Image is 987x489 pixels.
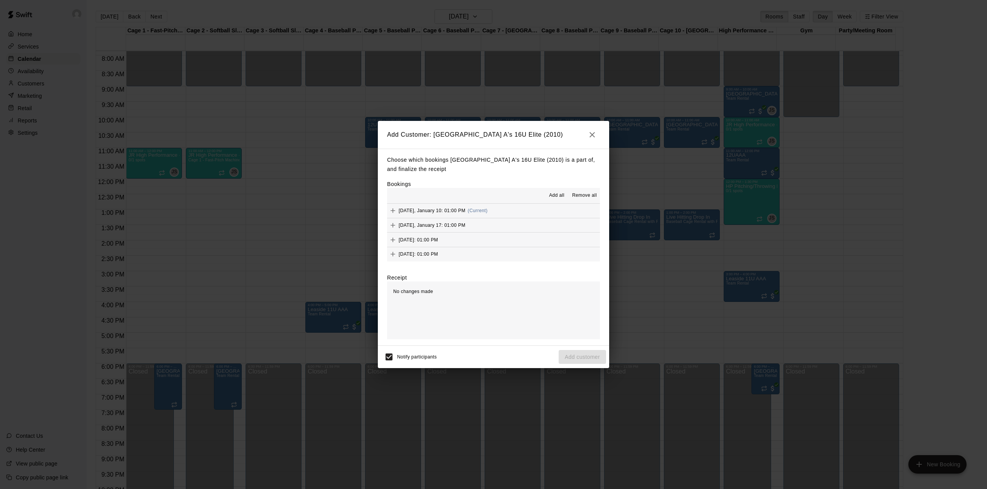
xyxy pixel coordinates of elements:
h2: Add Customer: [GEOGRAPHIC_DATA] A's 16U Elite (2010) [378,121,609,149]
p: Choose which bookings [GEOGRAPHIC_DATA] A's 16U Elite (2010) is a part of, and finalize the receipt [387,155,600,174]
label: Bookings [387,181,411,187]
button: Add all [544,189,569,202]
button: Add[DATE]: 01:00 PM [387,233,600,247]
span: No changes made [393,289,433,294]
span: [DATE], January 17: 01:00 PM [399,222,465,228]
label: Receipt [387,274,407,281]
span: [DATE]: 01:00 PM [399,251,438,257]
span: Add all [549,192,564,199]
span: Add [387,251,399,257]
span: Add [387,236,399,242]
span: [DATE]: 01:00 PM [399,237,438,242]
span: Notify participants [397,354,437,360]
span: (Current) [468,208,488,213]
span: Add [387,222,399,228]
span: Add [387,208,399,213]
button: Add[DATE]: 01:00 PM [387,247,600,261]
button: Add[DATE], January 10: 01:00 PM(Current) [387,204,600,218]
button: Add[DATE], January 17: 01:00 PM [387,218,600,233]
span: Remove all [572,192,597,199]
span: [DATE], January 10: 01:00 PM [399,208,465,213]
button: Remove all [569,189,600,202]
